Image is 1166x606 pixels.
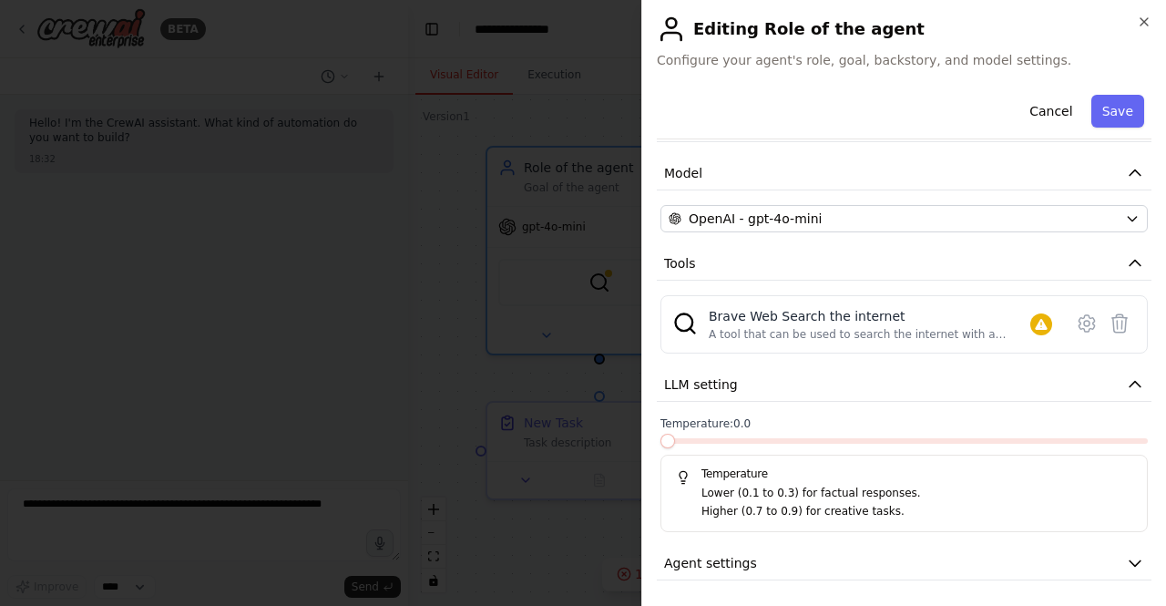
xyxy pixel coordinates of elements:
[1091,95,1144,128] button: Save
[689,210,822,228] span: OpenAI - gpt-4o-mini
[664,254,696,272] span: Tools
[1070,307,1103,340] button: Configure tool
[657,51,1151,69] span: Configure your agent's role, goal, backstory, and model settings.
[672,311,698,336] img: BraveSearchTool
[709,327,1030,342] div: A tool that can be used to search the internet with a search_query.
[657,15,1151,44] h2: Editing Role of the agent
[676,467,1132,481] h5: Temperature
[660,416,751,431] span: Temperature: 0.0
[701,503,1132,521] p: Higher (0.7 to 0.9) for creative tasks.
[657,247,1151,281] button: Tools
[664,164,702,182] span: Model
[657,157,1151,190] button: Model
[701,485,1132,503] p: Lower (0.1 to 0.3) for factual responses.
[664,554,757,572] span: Agent settings
[1018,95,1083,128] button: Cancel
[657,547,1151,580] button: Agent settings
[1103,307,1136,340] button: Delete tool
[657,368,1151,402] button: LLM setting
[709,307,1030,325] div: Brave Web Search the internet
[664,375,738,394] span: LLM setting
[660,205,1148,232] button: OpenAI - gpt-4o-mini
